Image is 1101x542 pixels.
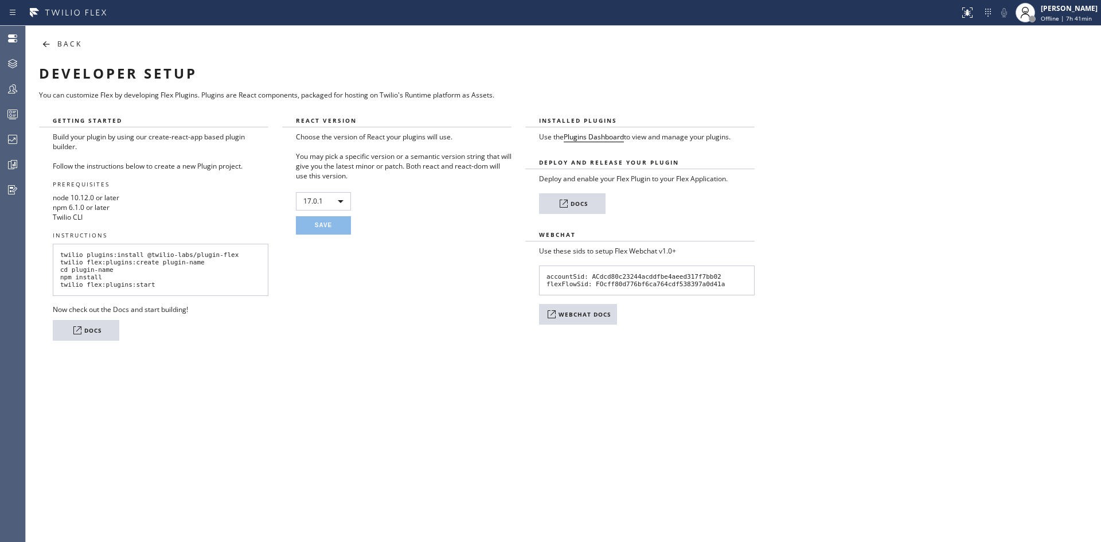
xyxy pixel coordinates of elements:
[539,193,606,214] a: DOCS
[539,266,755,295] pre: accountSid: ACdcd80c23244acddfbe4aeed317f7bb02 flexFlowSid: FOcff80d776bf6ca764cdf538397a0d41a
[296,192,351,210] div: 17.0.1
[39,91,993,100] div: You can customize Flex by developing Flex Plugins. Plugins are React components, packaged for hos...
[539,304,617,325] a: WEBCHAT DOCS
[53,305,268,314] p: Now check out the Docs and start building!
[282,132,512,345] div: React Version
[525,132,755,146] div: Installed Plugins
[39,132,268,345] div: Getting Started
[1041,3,1098,13] div: [PERSON_NAME]
[282,114,512,127] div: React Version
[53,132,268,171] p: Build your plugin by using our create-react-app based plugin builder. Follow the instructions bel...
[39,65,993,82] div: Developer Setup
[512,228,755,325] div: Webchat
[525,246,755,329] div: Webchat
[296,216,351,235] button: SAVE
[525,114,755,127] div: Installed Plugins
[25,114,268,341] div: Getting Started
[296,151,512,181] p: You may pick a specific version or a semantic version string that will give you the latest minor ...
[525,228,755,241] div: Webchat
[525,155,755,169] div: Deploy and Release Your Plugin
[296,132,512,142] h3: Choose the version of React your plugins will use.
[53,244,268,296] pre: twilio plugins:install @twilio-labs/plugin-flex twilio flex:plugins:create plugin-name cd plugin-...
[57,38,82,50] div: BACK
[1041,14,1092,22] span: Offline | 7h 41min
[512,114,755,142] div: Installed Plugins
[512,155,755,214] div: Deploy and Release Your Plugin
[39,114,268,127] div: Getting Started
[268,114,512,341] div: React Version
[53,231,268,239] div: INSTRUCTIONS
[996,5,1012,21] button: Mute
[564,132,624,142] a: Plugins Dashboard
[53,193,268,222] p: node 10.12.0 or later npm 6.1.0 or later Twilio CLI
[525,174,755,219] div: Deploy and Release Your Plugin
[53,320,119,341] a: DOCS
[53,180,268,188] div: PREREQUISITES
